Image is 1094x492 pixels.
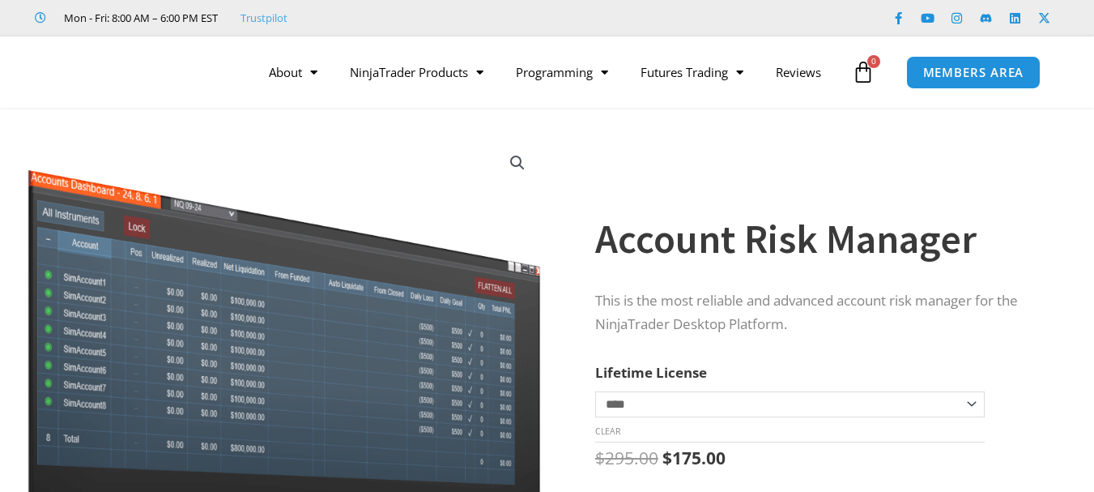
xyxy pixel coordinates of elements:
a: NinjaTrader Products [334,53,500,91]
a: MEMBERS AREA [906,56,1041,89]
a: About [253,53,334,91]
a: 0 [828,49,899,96]
p: This is the most reliable and advanced account risk manager for the NinjaTrader Desktop Platform. [595,289,1054,336]
span: $ [595,447,605,469]
a: Futures Trading [624,53,760,91]
a: Trustpilot [241,8,287,28]
nav: Menu [253,53,848,91]
a: View full-screen image gallery [503,148,532,178]
a: Reviews [760,53,837,91]
label: Lifetime License [595,363,707,382]
bdi: 175.00 [662,447,726,469]
span: $ [662,447,672,469]
span: Mon - Fri: 8:00 AM – 6:00 PM EST [60,8,218,28]
span: 0 [867,55,880,68]
a: Clear options [595,426,620,437]
bdi: 295.00 [595,447,658,469]
a: Programming [500,53,624,91]
h1: Account Risk Manager [595,211,1054,267]
img: LogoAI | Affordable Indicators – NinjaTrader [45,43,219,101]
span: MEMBERS AREA [923,66,1024,79]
